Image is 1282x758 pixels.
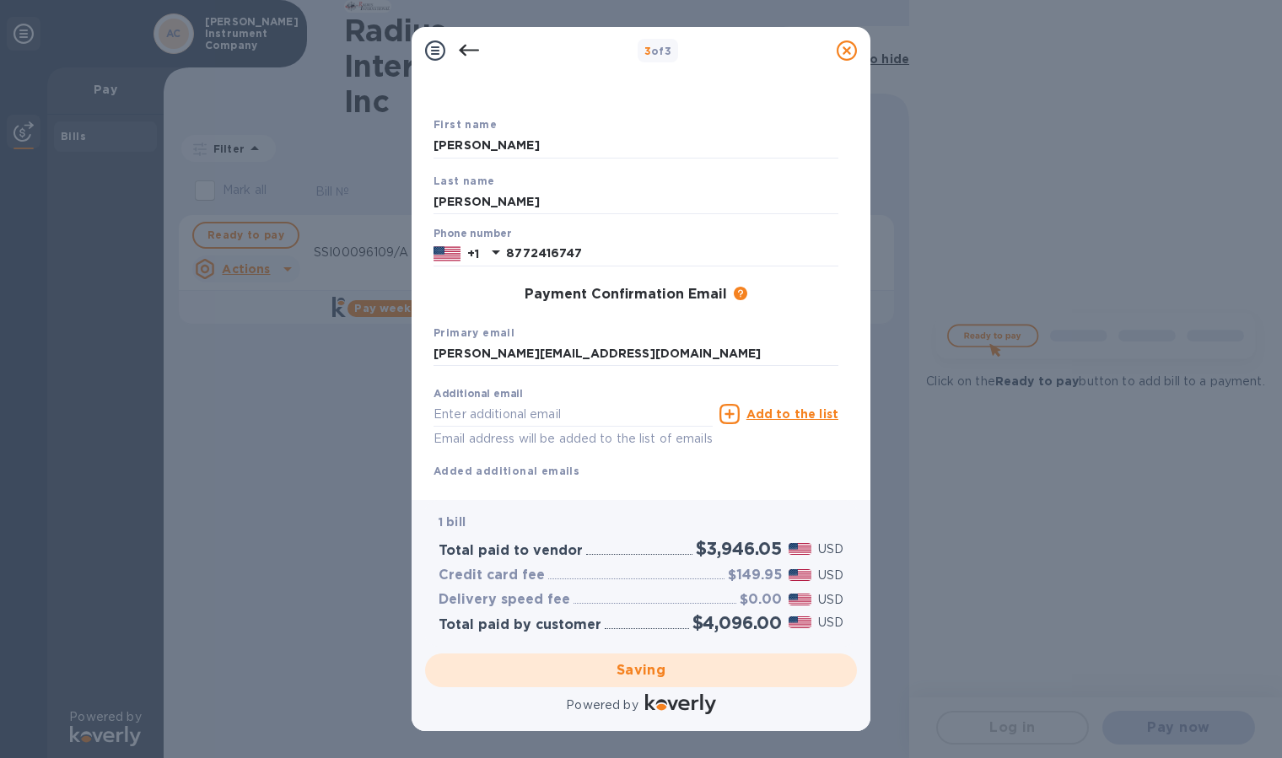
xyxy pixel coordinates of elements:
[644,45,672,57] b: of 3
[789,594,811,605] img: USD
[434,175,495,187] b: Last name
[434,4,838,75] h1: Payment Contact Information
[434,465,579,477] b: Added additional emails
[434,118,497,131] b: First name
[439,592,570,608] h3: Delivery speed fee
[566,696,638,714] p: Powered by
[789,569,811,581] img: USD
[434,341,838,367] input: Enter your primary name
[818,567,843,584] p: USD
[434,133,838,159] input: Enter your first name
[439,543,583,559] h3: Total paid to vendor
[506,241,838,266] input: Enter your phone number
[434,245,461,263] img: US
[434,401,713,427] input: Enter additional email
[439,567,545,583] h3: Credit card fee
[696,538,782,559] h2: $3,946.05
[434,429,713,449] p: Email address will be added to the list of emails
[645,694,716,714] img: Logo
[434,390,523,400] label: Additional email
[818,540,843,558] p: USD
[467,245,479,262] p: +1
[439,617,601,633] h3: Total paid by customer
[434,229,511,239] label: Phone number
[525,287,727,303] h3: Payment Confirmation Email
[740,592,782,608] h3: $0.00
[818,614,843,632] p: USD
[789,616,811,628] img: USD
[728,567,782,583] h3: $149.95
[644,45,651,57] span: 3
[692,612,782,633] h2: $4,096.00
[818,591,843,609] p: USD
[434,326,514,339] b: Primary email
[746,407,838,421] u: Add to the list
[439,515,466,529] b: 1 bill
[434,189,838,214] input: Enter your last name
[789,543,811,555] img: USD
